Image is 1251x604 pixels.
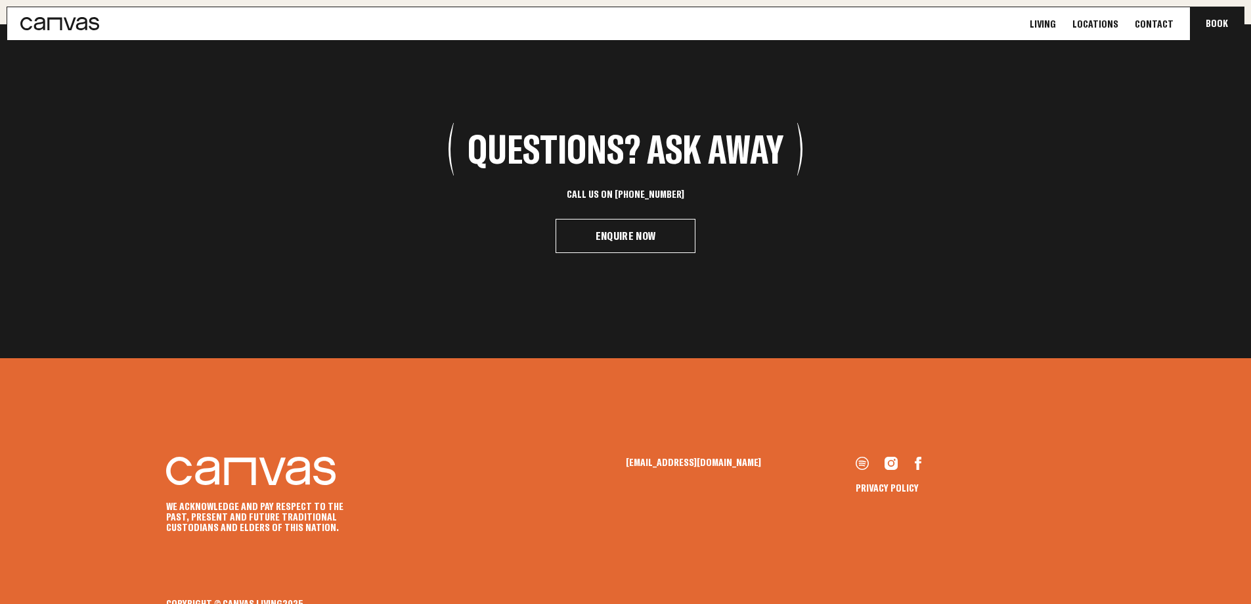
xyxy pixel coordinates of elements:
[1131,17,1177,31] a: Contact
[1068,17,1122,31] a: Locations
[1026,17,1060,31] a: Living
[166,501,363,532] p: We acknowledge and pay respect to the past, present and future Traditional Custodians and Elders ...
[626,457,856,467] a: [EMAIL_ADDRESS][DOMAIN_NAME]
[556,219,696,253] a: Enquire Now
[856,482,919,493] a: Privacy Policy
[567,189,684,199] p: Call us on [PHONE_NUMBER]
[468,133,783,166] div: Questions? Ask Away
[1190,7,1244,40] button: Book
